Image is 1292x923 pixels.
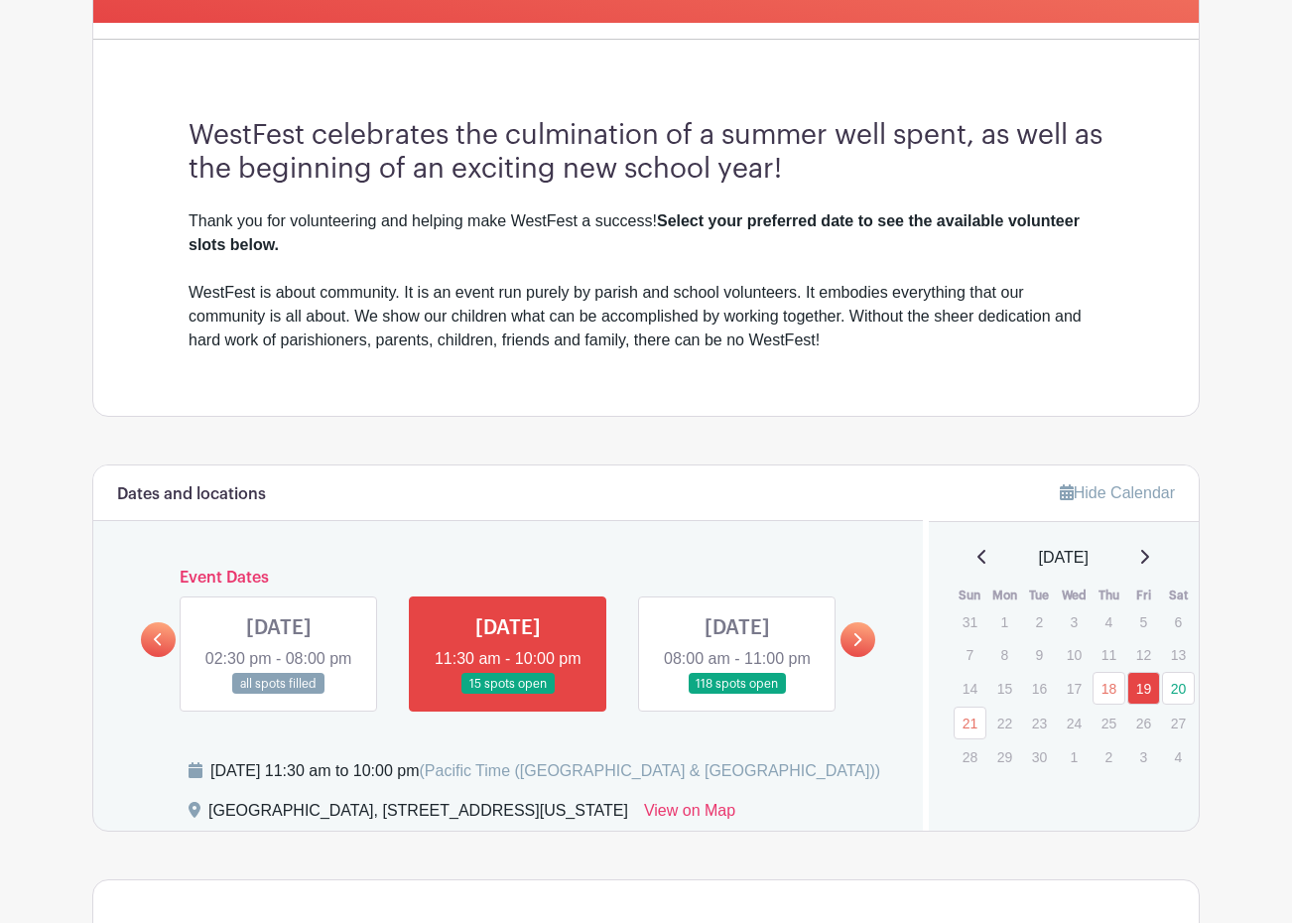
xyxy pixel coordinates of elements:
[1162,672,1195,705] a: 20
[1023,741,1056,772] p: 30
[954,741,986,772] p: 28
[117,485,266,504] h6: Dates and locations
[988,708,1021,738] p: 22
[1039,546,1089,570] span: [DATE]
[1058,673,1091,704] p: 17
[189,209,1103,257] div: Thank you for volunteering and helping make WestFest a success!
[1127,741,1160,772] p: 3
[954,639,986,670] p: 7
[176,569,840,588] h6: Event Dates
[1162,606,1195,637] p: 6
[189,119,1103,186] h3: WestFest celebrates the culmination of a summer well spent, as well as the beginning of an exciti...
[1127,639,1160,670] p: 12
[419,762,880,779] span: (Pacific Time ([GEOGRAPHIC_DATA] & [GEOGRAPHIC_DATA]))
[954,673,986,704] p: 14
[1023,639,1056,670] p: 9
[1127,672,1160,705] a: 19
[1162,708,1195,738] p: 27
[208,799,628,831] div: [GEOGRAPHIC_DATA], [STREET_ADDRESS][US_STATE]
[988,673,1021,704] p: 15
[1058,606,1091,637] p: 3
[1093,708,1125,738] p: 25
[1023,673,1056,704] p: 16
[1126,586,1161,605] th: Fri
[954,606,986,637] p: 31
[1058,708,1091,738] p: 24
[1057,586,1092,605] th: Wed
[1093,606,1125,637] p: 4
[189,281,1103,352] div: WestFest is about community. It is an event run purely by parish and school volunteers. It embodi...
[1093,639,1125,670] p: 11
[1093,741,1125,772] p: 2
[1023,606,1056,637] p: 2
[1058,639,1091,670] p: 10
[988,639,1021,670] p: 8
[1162,741,1195,772] p: 4
[1060,484,1175,501] a: Hide Calendar
[1023,708,1056,738] p: 23
[210,759,880,783] div: [DATE] 11:30 am to 10:00 pm
[987,586,1022,605] th: Mon
[1127,708,1160,738] p: 26
[1162,639,1195,670] p: 13
[1092,586,1126,605] th: Thu
[953,586,987,605] th: Sun
[988,741,1021,772] p: 29
[644,799,735,831] a: View on Map
[1093,672,1125,705] a: 18
[1161,586,1196,605] th: Sat
[988,606,1021,637] p: 1
[954,707,986,739] a: 21
[1022,586,1057,605] th: Tue
[1058,741,1091,772] p: 1
[1127,606,1160,637] p: 5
